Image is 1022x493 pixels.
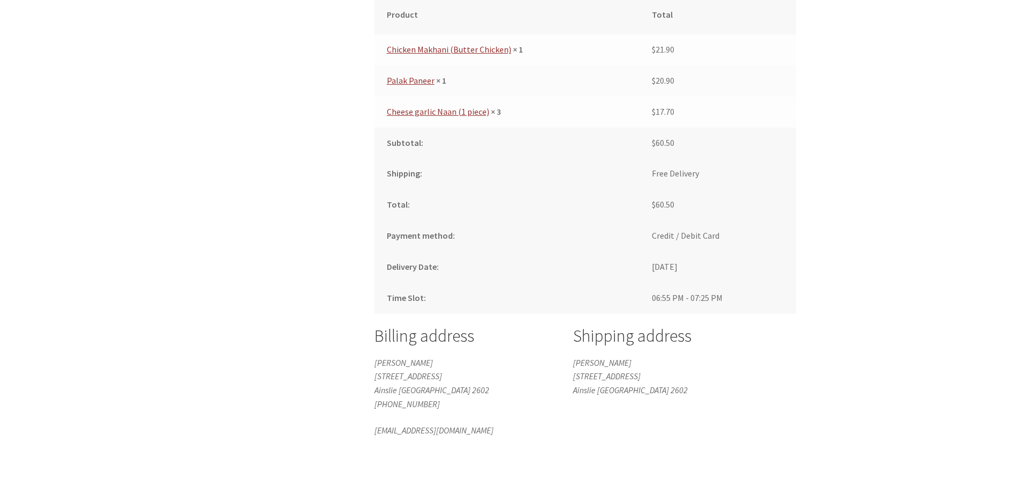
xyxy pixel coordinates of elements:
[374,220,639,252] th: Payment method:
[374,424,548,438] p: [EMAIL_ADDRESS][DOMAIN_NAME]
[652,137,656,148] span: $
[639,252,797,283] td: [DATE]
[652,106,656,117] span: $
[374,252,639,283] th: Delivery Date:
[573,326,796,347] h2: Shipping address
[374,158,639,189] th: Shipping:
[374,189,639,220] th: Total:
[639,283,797,314] td: 06:55 PM - 07:25 PM
[573,356,796,398] address: [PERSON_NAME] [STREET_ADDRESS] Ainslie [GEOGRAPHIC_DATA] 2602
[652,199,656,210] span: $
[436,75,446,86] strong: × 1
[639,220,797,252] td: Credit / Debit Card
[387,44,511,55] a: Chicken Makhani (Butter Chicken)
[652,75,674,86] bdi: 20.90
[652,106,674,117] bdi: 17.70
[374,283,639,314] th: Time Slot:
[652,44,674,55] bdi: 21.90
[374,128,639,159] th: Subtotal:
[652,44,656,55] span: $
[374,398,548,411] p: [PHONE_NUMBER]
[387,75,435,86] a: Palak Paneer
[652,199,674,210] span: 60.50
[387,106,489,117] a: Cheese garlic Naan (1 piece)
[513,44,523,55] strong: × 1
[374,356,548,438] address: [PERSON_NAME] [STREET_ADDRESS] Ainslie [GEOGRAPHIC_DATA] 2602
[652,137,674,148] span: 60.50
[374,326,548,347] h2: Billing address
[652,75,656,86] span: $
[639,158,797,189] td: Free Delivery
[491,106,501,117] strong: × 3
